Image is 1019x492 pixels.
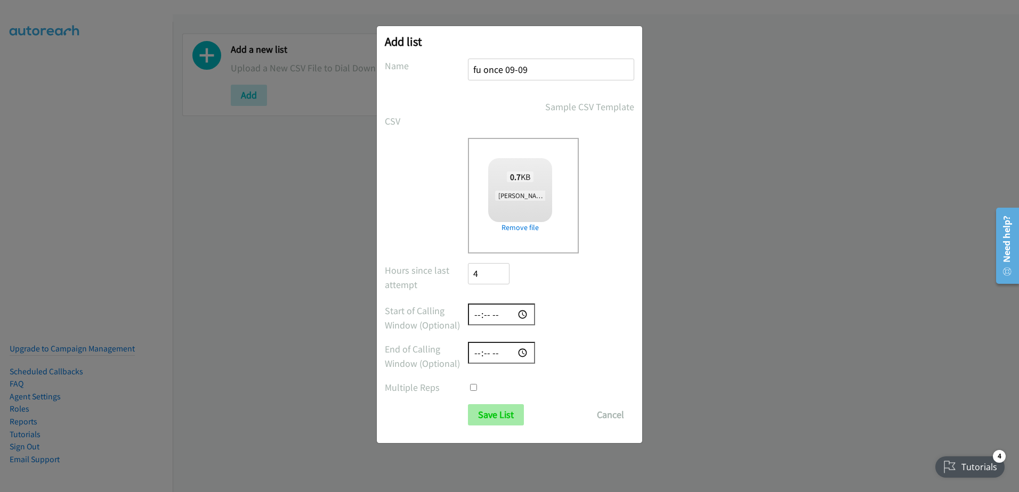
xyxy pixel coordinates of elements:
span: KB [507,171,534,182]
label: CSV [385,114,468,128]
label: Multiple Reps [385,380,468,395]
label: Name [385,59,468,73]
strong: 0.7 [510,171,521,182]
a: Sample CSV Template [545,100,634,114]
label: Start of Calling Window (Optional) [385,304,468,332]
button: Cancel [587,404,634,425]
input: Save List [468,404,524,425]
h2: Add list [385,34,634,49]
iframe: Checklist [929,446,1011,484]
label: Hours since last attempt [385,263,468,292]
a: Remove file [488,222,552,233]
span: [PERSON_NAME]%27s Leads-2025-09-09.csv [495,191,626,201]
iframe: Resource Center [988,203,1019,288]
label: End of Calling Window (Optional) [385,342,468,371]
